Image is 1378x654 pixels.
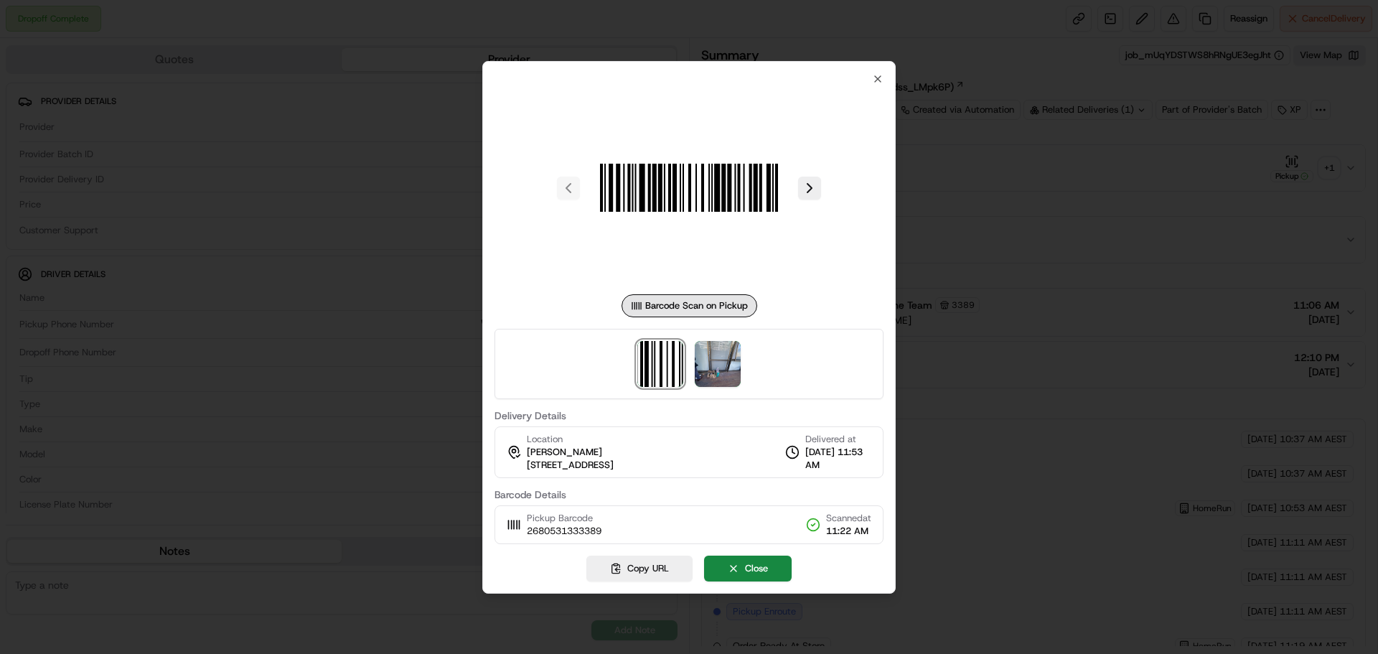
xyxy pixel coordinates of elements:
button: Close [704,556,792,581]
button: Start new chat [244,141,261,159]
div: Barcode Scan on Pickup [622,294,757,317]
label: Delivery Details [495,411,883,421]
span: [STREET_ADDRESS] [527,459,614,472]
div: Start new chat [49,137,235,151]
span: [DATE] 11:53 AM [805,446,871,472]
button: Copy URL [586,556,693,581]
span: Pylon [143,243,174,254]
div: 📗 [14,210,26,221]
input: Got a question? Start typing here... [37,93,258,108]
span: Location [527,433,563,446]
span: Delivered at [805,433,871,446]
img: 1736555255976-a54dd68f-1ca7-489b-9aae-adbdc363a1c4 [14,137,40,163]
img: Nash [14,14,43,43]
p: Welcome 👋 [14,57,261,80]
img: barcode_scan_on_pickup image [637,341,683,387]
div: We're available if you need us! [49,151,182,163]
img: photo_proof_of_delivery image [695,341,741,387]
span: API Documentation [136,208,230,223]
a: 📗Knowledge Base [9,202,116,228]
span: Knowledge Base [29,208,110,223]
label: Barcode Details [495,490,883,500]
span: 11:22 AM [826,525,871,538]
a: Powered byPylon [101,243,174,254]
img: barcode_scan_on_pickup image [586,85,792,291]
span: 2680531333389 [527,525,601,538]
a: 💻API Documentation [116,202,236,228]
span: [PERSON_NAME] [527,446,602,459]
span: Scanned at [826,512,871,525]
span: Pickup Barcode [527,512,601,525]
div: 💻 [121,210,133,221]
